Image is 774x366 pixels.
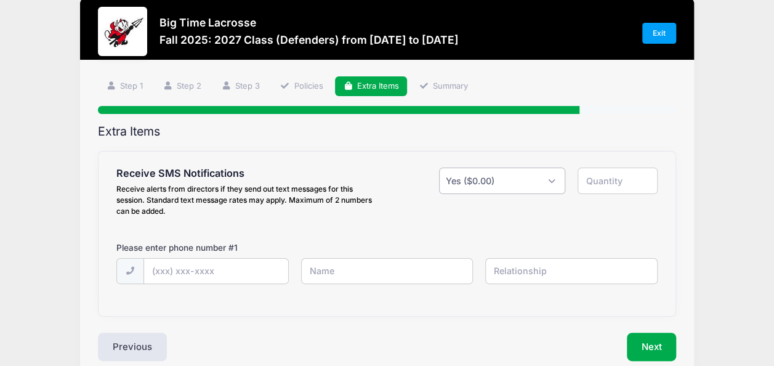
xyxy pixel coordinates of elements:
label: Please enter phone number # [116,242,238,254]
span: 1 [234,243,238,253]
a: Step 1 [98,76,151,97]
h3: Fall 2025: 2027 Class (Defenders) from [DATE] to [DATE] [159,33,459,46]
div: Receive alerts from directors if they send out text messages for this session. Standard text mess... [116,184,381,217]
a: Step 3 [214,76,268,97]
h4: Receive SMS Notifications [116,168,381,180]
a: Exit [642,23,677,44]
input: Name [301,258,474,285]
input: (xxx) xxx-xxxx [143,258,289,285]
a: Summary [411,76,476,97]
input: Relationship [485,258,658,285]
h2: Extra Items [98,124,676,139]
input: Quantity [578,168,658,194]
button: Previous [98,333,167,361]
a: Policies [272,76,331,97]
a: Extra Items [335,76,407,97]
h3: Big Time Lacrosse [159,16,459,29]
a: Step 2 [155,76,209,97]
button: Next [627,333,677,361]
